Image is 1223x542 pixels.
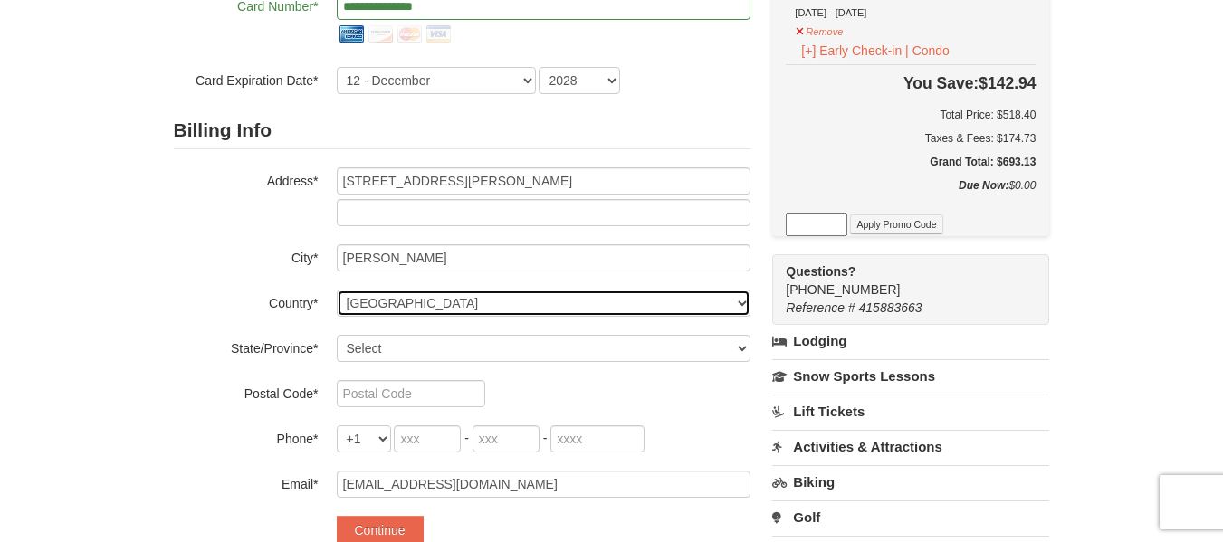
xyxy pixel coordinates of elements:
[543,431,548,445] span: -
[366,20,395,49] img: discover.png
[772,465,1049,499] a: Biking
[174,380,319,403] label: Postal Code*
[772,500,1049,534] a: Golf
[464,431,469,445] span: -
[772,395,1049,428] a: Lift Tickets
[174,290,319,312] label: Country*
[337,471,750,498] input: Email
[424,20,453,49] img: visa.png
[337,167,750,195] input: Billing Info
[174,425,319,448] label: Phone*
[786,106,1036,124] h6: Total Price: $518.40
[786,262,1017,297] span: [PHONE_NUMBER]
[337,380,485,407] input: Postal Code
[174,335,319,357] label: State/Province*
[786,74,1036,92] h4: $142.94
[903,74,979,92] span: You Save:
[859,300,922,315] span: 415883663
[795,18,844,41] button: Remove
[795,41,956,61] button: [+] Early Check-in | Condo
[786,300,855,315] span: Reference #
[786,264,855,279] strong: Questions?
[174,67,319,90] label: Card Expiration Date*
[395,20,424,49] img: mastercard.png
[174,471,319,493] label: Email*
[786,176,1036,213] div: $0.00
[550,425,645,452] input: xxxx
[772,359,1049,393] a: Snow Sports Lessons
[394,425,461,452] input: xxx
[850,214,942,234] button: Apply Promo Code
[772,325,1049,357] a: Lodging
[337,244,750,271] input: City
[786,153,1036,171] h5: Grand Total: $693.13
[174,244,319,267] label: City*
[174,167,319,190] label: Address*
[786,129,1036,147] div: Taxes & Fees: $174.73
[174,112,750,149] h2: Billing Info
[959,179,1008,192] strong: Due Now:
[772,430,1049,463] a: Activities & Attractions
[473,425,540,452] input: xxx
[337,20,366,49] img: amex.png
